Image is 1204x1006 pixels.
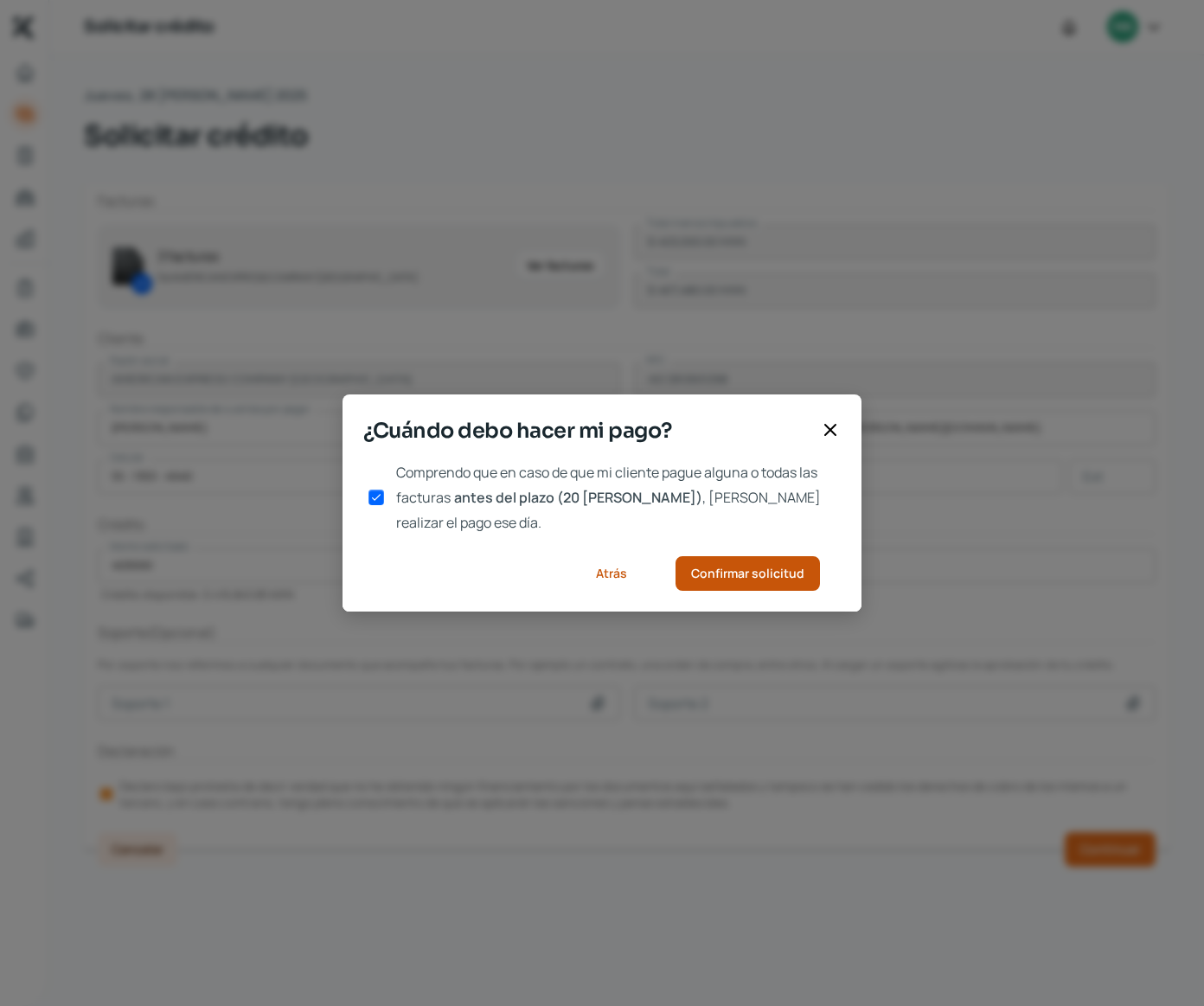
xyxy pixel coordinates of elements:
span: Comprendo que en caso de que mi cliente pague alguna o todas las facturas [396,463,817,507]
button: Confirmar solicitud [676,556,820,591]
button: Atrás [574,556,648,591]
span: Confirmar solicitud [691,567,804,580]
span: antes del plazo (20 [PERSON_NAME]) [454,488,702,507]
span: Atrás [596,567,627,580]
span: , [PERSON_NAME] realizar el pago ese día. [396,488,821,532]
span: ¿Cuándo debo hacer mi pago? [363,415,813,446]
